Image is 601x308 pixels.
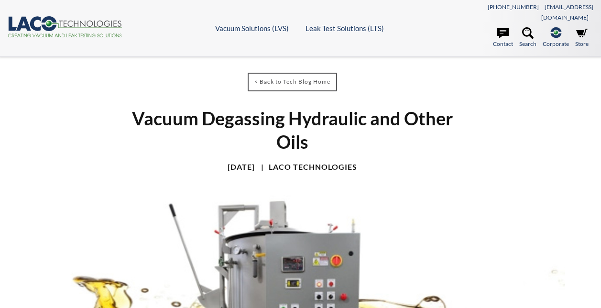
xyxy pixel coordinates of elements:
a: Vacuum Solutions (LVS) [215,24,289,33]
a: Leak Test Solutions (LTS) [306,24,384,33]
span: Corporate [543,39,569,48]
h4: LACO Technologies [256,162,357,172]
h4: [DATE] [228,162,255,172]
a: < Back to Tech Blog Home [248,73,337,91]
a: Search [519,27,536,48]
a: [PHONE_NUMBER] [488,3,539,11]
a: Store [575,27,589,48]
a: [EMAIL_ADDRESS][DOMAIN_NAME] [541,3,593,21]
h1: Vacuum Degassing Hydraulic and Other Oils [116,107,469,154]
a: Contact [493,27,513,48]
